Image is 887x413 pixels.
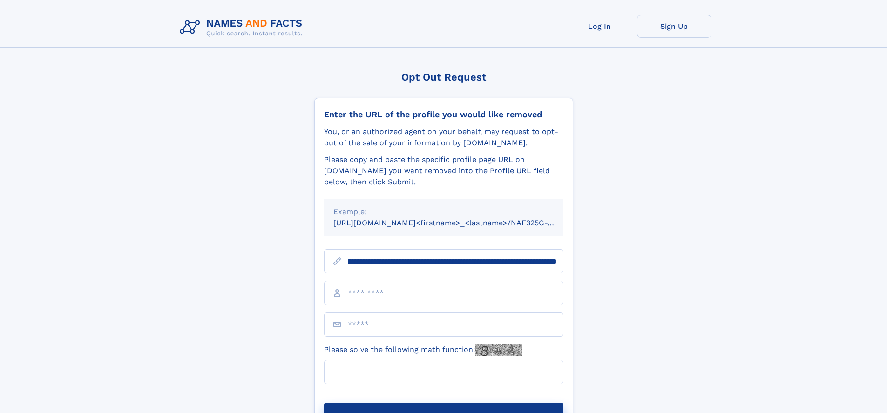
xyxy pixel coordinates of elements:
[176,15,310,40] img: Logo Names and Facts
[637,15,711,38] a: Sign Up
[333,206,554,217] div: Example:
[562,15,637,38] a: Log In
[324,109,563,120] div: Enter the URL of the profile you would like removed
[324,126,563,149] div: You, or an authorized agent on your behalf, may request to opt-out of the sale of your informatio...
[324,154,563,188] div: Please copy and paste the specific profile page URL on [DOMAIN_NAME] you want removed into the Pr...
[324,344,522,356] label: Please solve the following math function:
[333,218,581,227] small: [URL][DOMAIN_NAME]<firstname>_<lastname>/NAF325G-xxxxxxxx
[314,71,573,83] div: Opt Out Request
